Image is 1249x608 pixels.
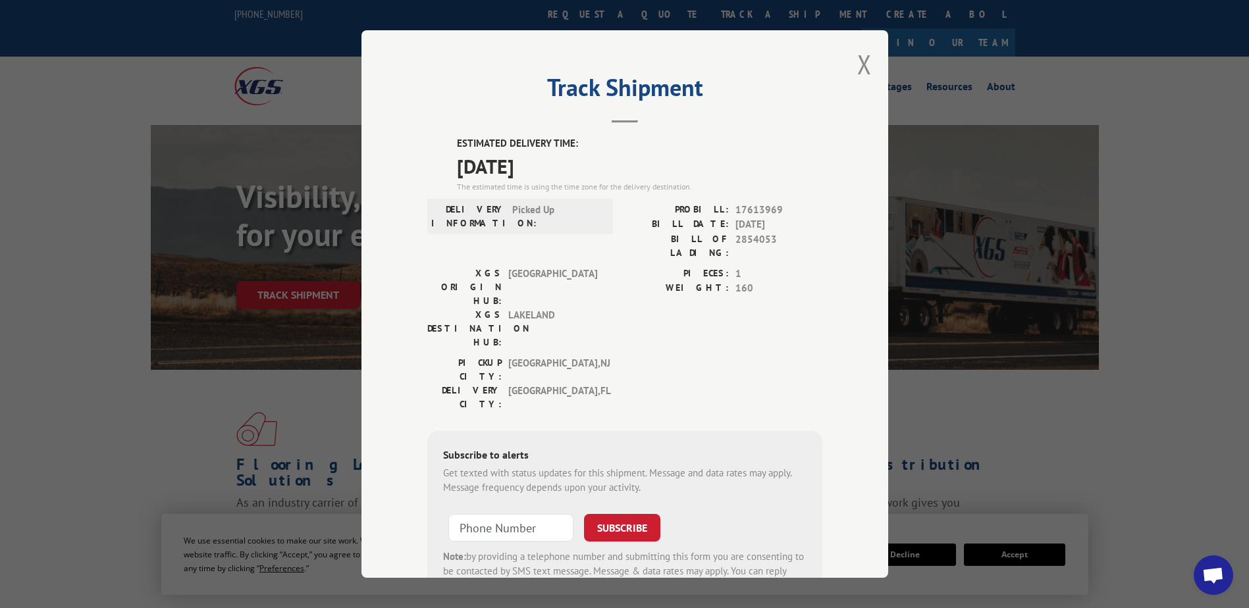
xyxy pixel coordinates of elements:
[427,266,502,308] label: XGS ORIGIN HUB:
[735,266,822,282] span: 1
[625,232,729,260] label: BILL OF LADING:
[508,356,597,384] span: [GEOGRAPHIC_DATA] , NJ
[457,151,822,181] span: [DATE]
[448,514,573,542] input: Phone Number
[508,266,597,308] span: [GEOGRAPHIC_DATA]
[735,232,822,260] span: 2854053
[427,384,502,411] label: DELIVERY CITY:
[443,466,807,495] div: Get texted with status updates for this shipment. Message and data rates may apply. Message frequ...
[427,356,502,384] label: PICKUP CITY:
[508,384,597,411] span: [GEOGRAPHIC_DATA] , FL
[427,308,502,349] label: XGS DESTINATION HUB:
[512,203,601,230] span: Picked Up
[457,136,822,151] label: ESTIMATED DELIVERY TIME:
[457,181,822,193] div: The estimated time is using the time zone for the delivery destination.
[508,308,597,349] span: LAKELAND
[443,549,807,594] div: by providing a telephone number and submitting this form you are consenting to be contacted by SM...
[735,217,822,232] span: [DATE]
[443,550,466,563] strong: Note:
[857,47,872,82] button: Close modal
[1194,555,1233,595] div: Open chat
[625,203,729,218] label: PROBILL:
[431,203,506,230] label: DELIVERY INFORMATION:
[735,281,822,296] span: 160
[735,203,822,218] span: 17613969
[584,514,660,542] button: SUBSCRIBE
[625,217,729,232] label: BILL DATE:
[625,281,729,296] label: WEIGHT:
[625,266,729,282] label: PIECES:
[427,78,822,103] h2: Track Shipment
[443,447,807,466] div: Subscribe to alerts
